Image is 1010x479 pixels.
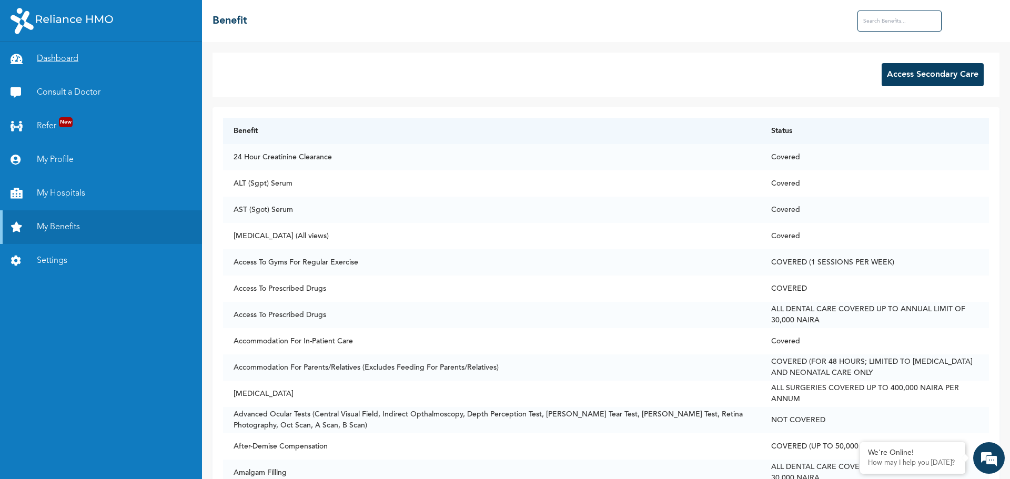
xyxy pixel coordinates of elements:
span: Conversation [5,375,103,382]
td: [MEDICAL_DATA] [223,381,761,407]
td: COVERED (FOR 48 HOURS; LIMITED TO [MEDICAL_DATA] AND NEONATAL CARE ONLY [761,354,989,381]
td: Access To Gyms For Regular Exercise [223,249,761,276]
td: NOT COVERED [761,407,989,433]
td: Covered [761,223,989,249]
img: RelianceHMO's Logo [11,8,113,34]
td: Covered [761,197,989,223]
td: AST (Sgot) Serum [223,197,761,223]
td: [MEDICAL_DATA] (All views) [223,223,761,249]
span: We're online! [61,149,145,255]
td: Accommodation For In-Patient Care [223,328,761,354]
td: COVERED (1 SESSIONS PER WEEK) [761,249,989,276]
td: Covered [761,144,989,170]
td: Covered [761,170,989,197]
input: Search Benefits... [857,11,942,32]
span: New [59,117,73,127]
td: COVERED [761,276,989,302]
th: Benefit [223,118,761,144]
td: Advanced Ocular Tests (Central Visual Field, Indirect Opthalmoscopy, Depth Perception Test, [PERS... [223,407,761,433]
div: FAQs [103,356,201,389]
div: Minimize live chat window [173,5,198,30]
td: ALL SURGERIES COVERED UP TO 400,000 NAIRA PER ANNUM [761,381,989,407]
div: We're Online! [868,449,957,457]
img: d_794563401_company_1708531726252_794563401 [19,53,43,79]
h2: Benefit [213,13,247,29]
td: Access To Prescribed Drugs [223,276,761,302]
td: ALL DENTAL CARE COVERED UP TO ANNUAL LIMIT OF 30,000 NAIRA [761,302,989,328]
td: 24 Hour Creatinine Clearance [223,144,761,170]
textarea: Type your message and hit 'Enter' [5,320,200,356]
td: Access To Prescribed Drugs [223,302,761,328]
td: COVERED (UP TO 50,000 NAIRA LIMIT) [761,433,989,460]
td: Accommodation For Parents/Relatives (Excludes Feeding For Parents/Relatives) [223,354,761,381]
td: Covered [761,328,989,354]
td: ALT (Sgpt) Serum [223,170,761,197]
th: Status [761,118,989,144]
button: Access Secondary Care [882,63,984,86]
p: How may I help you today? [868,459,957,467]
div: Chat with us now [55,59,177,73]
td: After-Demise Compensation [223,433,761,460]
